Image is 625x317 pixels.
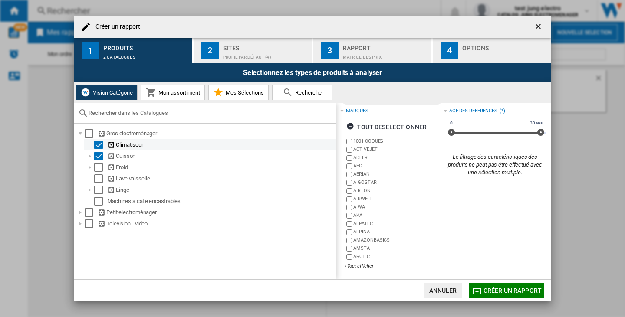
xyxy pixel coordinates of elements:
[353,154,443,161] label: ADLER
[346,196,352,202] input: brand.name
[224,89,264,96] span: Mes Sélections
[346,205,352,210] input: brand.name
[82,42,99,59] div: 1
[353,171,443,177] label: AERIAN
[194,38,313,63] button: 2 Sites Profil par défaut (4)
[107,152,335,160] div: Cuisson
[433,38,551,63] button: 4 Options
[272,85,332,100] button: Recherche
[98,208,335,217] div: Petit electroménager
[74,38,193,63] button: 1 Produits 2 catalogues
[89,110,332,116] input: Rechercher dans les Catalogues
[449,108,497,114] div: Age des références
[346,139,352,144] input: brand.name
[353,179,443,186] label: AIGOSTAR
[343,50,428,59] div: Matrice des prix
[201,42,219,59] div: 2
[208,85,269,100] button: Mes Sélections
[107,163,335,172] div: Froid
[469,283,544,298] button: Créer un rapport
[94,141,107,149] md-checkbox: Select
[98,129,335,138] div: Gros electroménager
[345,263,443,269] div: +Tout afficher
[223,50,309,59] div: Profil par défaut (4)
[353,196,443,202] label: AIRWELL
[462,41,548,50] div: Options
[85,219,98,228] md-checkbox: Select
[346,119,427,135] div: tout désélectionner
[346,254,352,260] input: brand.name
[346,172,352,177] input: brand.name
[94,186,107,194] md-checkbox: Select
[441,42,458,59] div: 4
[223,41,309,50] div: Sites
[85,129,98,138] md-checkbox: Select
[346,188,352,194] input: brand.name
[449,120,454,127] span: 0
[529,120,544,127] span: 30 ans
[353,138,443,144] label: 1001 COQUES
[353,204,443,210] label: AIWA
[353,237,443,243] label: AMAZONBASICS
[346,163,352,169] input: brand.name
[94,197,107,206] md-checkbox: Select
[353,212,443,219] label: AKAI
[91,89,133,96] span: Vision Catégorie
[94,152,107,160] md-checkbox: Select
[80,87,91,98] img: wiser-icon-white.png
[141,85,205,100] button: Mon assortiment
[346,229,352,235] input: brand.name
[74,63,551,82] div: Selectionnez les types de produits à analyser
[353,163,443,169] label: AEG
[484,287,542,294] span: Créer un rapport
[346,180,352,186] input: brand.name
[353,253,443,260] label: ARCTIC
[91,23,141,31] h4: Créer un rapport
[107,197,335,206] div: Machines à café encastrables
[346,246,352,252] input: brand.name
[346,238,352,243] input: brand.name
[321,42,339,59] div: 3
[353,146,443,153] label: ACTIVEJET
[530,18,548,36] button: getI18NText('BUTTONS.CLOSE_DIALOG')
[76,85,138,100] button: Vision Catégorie
[98,219,335,228] div: Television - video
[103,50,189,59] div: 2 catalogues
[534,22,544,33] ng-md-icon: getI18NText('BUTTONS.CLOSE_DIALOG')
[107,186,335,194] div: Linge
[293,89,322,96] span: Recherche
[346,155,352,161] input: brand.name
[74,16,551,301] md-dialog: Créer un ...
[346,108,368,114] div: Marques
[424,283,462,298] button: Annuler
[353,220,443,227] label: ALPATEC
[107,174,335,183] div: Lave vaisselle
[156,89,200,96] span: Mon assortiment
[444,153,546,177] div: Le filtrage des caractéristiques des produits ne peut pas être effectué avec une sélection multiple.
[313,38,433,63] button: 3 Rapport Matrice des prix
[346,221,352,227] input: brand.name
[353,187,443,194] label: AIRTON
[85,208,98,217] md-checkbox: Select
[94,163,107,172] md-checkbox: Select
[107,141,335,149] div: Climatiseur
[344,119,429,135] button: tout désélectionner
[346,213,352,219] input: brand.name
[353,245,443,252] label: AMSTA
[353,229,443,235] label: ALPINA
[94,174,107,183] md-checkbox: Select
[343,41,428,50] div: Rapport
[346,147,352,153] input: brand.name
[103,41,189,50] div: Produits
